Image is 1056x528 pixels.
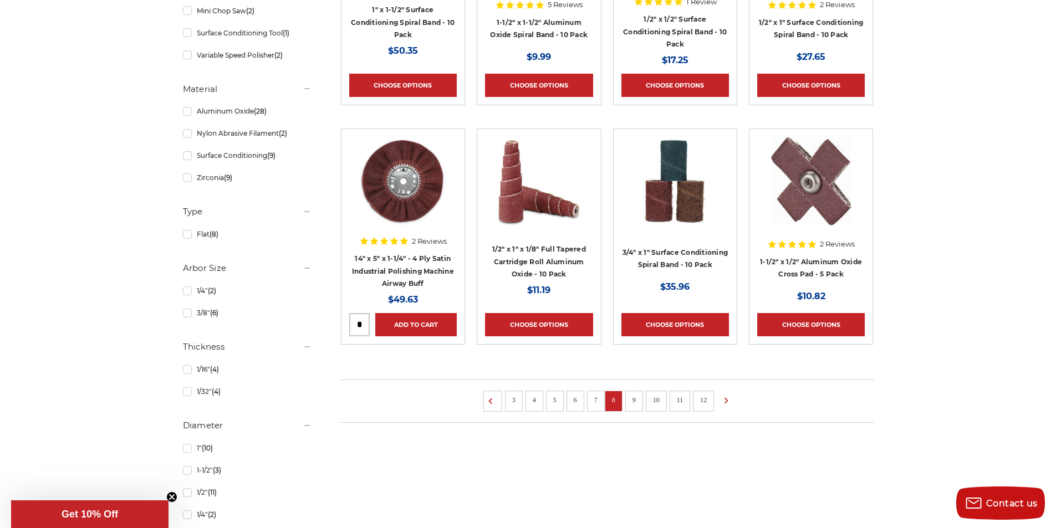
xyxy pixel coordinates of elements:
[548,1,583,8] span: 5 Reviews
[183,281,312,300] a: 1/4"
[349,137,457,244] a: 14 inch satin surface prep airway buffing wheel
[183,23,312,43] a: Surface Conditioning Tool
[492,245,586,278] a: 1/2" x 1" x 1/8" Full Tapered Cartridge Roll Aluminum Oxide - 10 Pack
[183,382,312,401] a: 1/32"
[351,6,455,39] a: 1" x 1-1/2" Surface Conditioning Spiral Band - 10 Pack
[183,460,312,480] a: 1-1/2"
[375,313,457,336] a: Add to Cart
[757,74,865,97] a: Choose Options
[649,394,664,406] a: 10
[183,262,312,275] h5: Arbor Size
[208,510,216,519] span: (2)
[590,394,601,406] a: 7
[183,483,312,502] a: 1/2"
[183,505,312,524] a: 1/4"
[210,230,218,238] span: (8)
[212,387,221,396] span: (4)
[570,394,581,406] a: 6
[183,168,312,187] a: Zirconia
[246,7,254,15] span: (2)
[662,55,688,65] span: $17.25
[529,394,540,406] a: 4
[274,51,283,59] span: (2)
[490,18,588,39] a: 1-1/2" x 1-1/2" Aluminum Oxide Spiral Band - 10 Pack
[208,488,217,496] span: (11)
[202,444,213,452] span: (10)
[210,309,218,317] span: (6)
[208,286,216,295] span: (2)
[673,394,687,406] a: 11
[621,313,729,336] a: Choose Options
[629,394,640,406] a: 9
[183,1,312,20] a: Mini Chop Saw
[508,394,519,406] a: 3
[166,491,177,503] button: Close teaser
[183,438,312,458] a: 1"
[183,224,312,244] a: Flat
[956,486,1045,520] button: Contact us
[388,45,418,56] span: $50.35
[210,365,219,373] span: (4)
[11,500,169,528] div: Get 10% OffClose teaser
[267,151,276,160] span: (9)
[183,303,312,322] a: 3/8"
[527,52,551,62] span: $9.99
[623,248,728,269] a: 3/4" x 1" Surface Conditioning Spiral Band - 10 Pack
[797,291,825,301] span: $10.82
[224,173,232,182] span: (9)
[549,394,560,406] a: 5
[62,509,118,520] span: Get 10% Off
[183,124,312,143] a: Nylon Abrasive Filament
[621,137,729,244] a: 3/4" x 1" Scotch Brite Spiral Band
[254,107,267,115] span: (28)
[279,129,287,137] span: (2)
[183,146,312,165] a: Surface Conditioning
[213,466,221,474] span: (3)
[527,285,550,295] span: $11.19
[757,313,865,336] a: Choose Options
[760,258,862,279] a: 1-1/2" x 1/2" Aluminum Oxide Cross Pad - 5 Pack
[485,74,593,97] a: Choose Options
[986,498,1038,509] span: Contact us
[621,74,729,97] a: Choose Options
[494,137,583,225] img: Cartridge Roll 1/2" x 1" x 1/8" Full Tapered
[660,281,690,292] span: $35.96
[485,313,593,336] a: Choose Options
[283,29,289,37] span: (1)
[485,137,593,244] a: Cartridge Roll 1/2" x 1" x 1/8" Full Tapered
[183,360,312,379] a: 1/16"
[797,52,825,62] span: $27.65
[359,137,447,225] img: 14 inch satin surface prep airway buffing wheel
[183,45,312,65] a: Variable Speed Polisher
[820,1,855,8] span: 2 Reviews
[352,254,454,288] a: 14" x 5" x 1-1/4" - 4 Ply Satin Industrial Polishing Machine Airway Buff
[388,294,418,305] span: $49.63
[183,340,312,353] h5: Thickness
[183,419,312,432] h5: Diameter
[608,394,619,406] a: 8
[771,137,851,225] img: Abrasive Cross Pad
[757,137,865,244] a: Abrasive Cross Pad
[631,137,720,225] img: 3/4" x 1" Scotch Brite Spiral Band
[623,15,727,48] a: 1/2" x 1/2" Surface Conditioning Spiral Band - 10 Pack
[696,394,711,406] a: 12
[759,18,864,39] a: 1/2" x 1" Surface Conditioning Spiral Band - 10 Pack
[820,240,855,248] span: 2 Reviews
[412,238,447,245] span: 2 Reviews
[183,101,312,121] a: Aluminum Oxide
[349,74,457,97] a: Choose Options
[183,83,312,96] h5: Material
[183,205,312,218] h5: Type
